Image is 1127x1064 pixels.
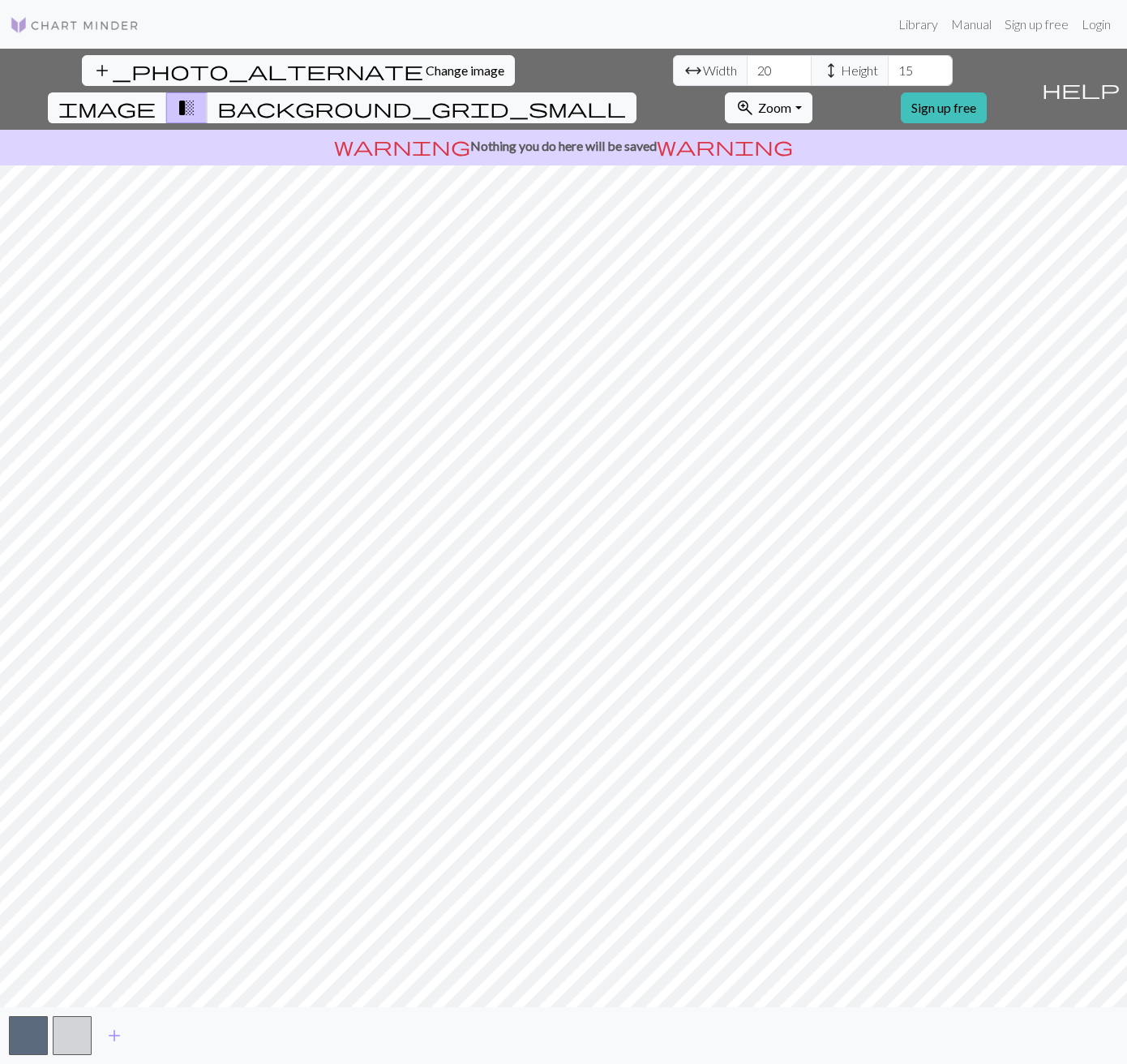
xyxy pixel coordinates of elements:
span: arrow_range [683,59,703,82]
span: add [105,1024,124,1047]
span: Change image [426,62,504,78]
span: transition_fade [177,97,196,119]
span: add_photo_alternate [92,59,423,82]
span: Width [703,61,737,80]
a: Sign up free [901,92,987,123]
span: Height [841,61,878,80]
img: Logo [10,15,139,35]
span: warning [657,135,793,157]
button: Zoom [725,92,812,123]
span: help [1042,78,1120,101]
span: zoom_in [735,97,755,119]
button: Help [1035,49,1127,130]
a: Library [892,8,945,41]
a: Login [1075,8,1117,41]
p: Nothing you do here will be saved [6,136,1121,156]
span: Zoom [758,100,791,115]
span: image [58,97,156,119]
span: background_grid_small [217,97,626,119]
span: warning [334,135,470,157]
button: Change image [82,55,515,86]
a: Manual [945,8,998,41]
button: Add color [94,1020,135,1051]
span: height [821,59,841,82]
a: Sign up free [998,8,1075,41]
